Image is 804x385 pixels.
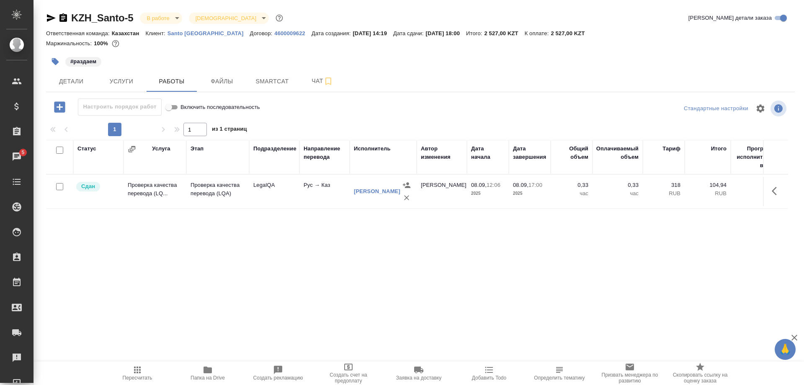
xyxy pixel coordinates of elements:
[144,15,172,22] button: В работе
[212,124,247,136] span: из 1 страниц
[393,30,425,36] p: Дата сдачи:
[2,146,31,167] a: 5
[299,177,350,206] td: Рус → Каз
[647,189,680,198] p: RUB
[735,145,773,170] div: Прогресс исполнителя в SC
[274,13,285,23] button: Доп статусы указывают на важность/срочность заказа
[46,40,94,47] p: Маржинальность:
[775,339,796,360] button: 🙏
[528,182,542,188] p: 17:00
[253,145,296,153] div: Подразделение
[551,30,591,36] p: 2 527,00 KZT
[249,177,299,206] td: LegalQA
[46,30,112,36] p: Ответственная команда:
[304,145,345,161] div: Направление перевода
[312,30,353,36] p: Дата создания:
[400,191,413,204] button: Удалить
[152,145,170,153] div: Услуга
[353,30,393,36] p: [DATE] 14:19
[471,182,487,188] p: 08.09,
[70,57,96,66] p: #раздаем
[689,181,727,189] p: 104,94
[191,181,245,198] p: Проверка качества перевода (LQA)
[250,30,275,36] p: Договор:
[471,145,505,161] div: Дата начала
[513,189,546,198] p: 2025
[145,30,167,36] p: Клиент:
[140,13,182,24] div: В работе
[425,30,466,36] p: [DATE] 18:00
[354,188,400,194] a: [PERSON_NAME]
[110,38,121,49] button: 0.00 KZT; 0.00 RUB;
[81,182,95,191] p: Сдан
[94,40,110,47] p: 100%
[302,76,343,86] span: Чат
[112,30,146,36] p: Казахстан
[597,181,639,189] p: 0,33
[689,189,727,198] p: RUB
[767,181,787,201] button: Здесь прячутся важные кнопки
[711,145,727,153] div: Итого
[647,181,680,189] p: 318
[484,30,524,36] p: 2 527,00 KZT
[525,30,551,36] p: К оплате:
[417,177,467,206] td: [PERSON_NAME]
[555,189,588,198] p: час
[189,13,269,24] div: В работе
[555,181,588,189] p: 0,33
[75,181,119,192] div: Менеджер проверил работу исполнителя, передает ее на следующий этап
[191,145,204,153] div: Этап
[64,57,102,65] span: раздаем
[71,12,133,23] a: KZH_Santo-5
[16,148,29,157] span: 5
[688,14,772,22] span: [PERSON_NAME] детали заказа
[202,76,242,87] span: Файлы
[167,29,250,36] a: Santo [GEOGRAPHIC_DATA]
[180,103,260,111] span: Включить последовательность
[252,76,292,87] span: Smartcat
[128,145,136,153] button: Сгруппировать
[323,76,333,86] svg: Подписаться
[750,98,770,119] span: Настроить таблицу
[101,76,142,87] span: Услуги
[597,189,639,198] p: час
[354,145,391,153] div: Исполнитель
[51,76,91,87] span: Детали
[274,29,312,36] a: 4600009622
[400,179,413,191] button: Назначить
[46,52,64,71] button: Добавить тэг
[682,102,750,115] div: split button
[77,145,96,153] div: Статус
[513,182,528,188] p: 08.09,
[487,182,500,188] p: 12:06
[778,341,792,358] span: 🙏
[46,13,56,23] button: Скопировать ссылку для ЯМессенджера
[513,145,546,161] div: Дата завершения
[58,13,68,23] button: Скопировать ссылку
[471,189,505,198] p: 2025
[770,101,788,116] span: Посмотреть информацию
[555,145,588,161] div: Общий объем
[662,145,680,153] div: Тариф
[421,145,463,161] div: Автор изменения
[596,145,639,161] div: Оплачиваемый объем
[466,30,484,36] p: Итого:
[152,76,192,87] span: Работы
[193,15,259,22] button: [DEMOGRAPHIC_DATA]
[124,177,186,206] td: Проверка качества перевода (LQ...
[274,30,312,36] p: 4600009622
[167,30,250,36] p: Santo [GEOGRAPHIC_DATA]
[48,98,71,116] button: Добавить работу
